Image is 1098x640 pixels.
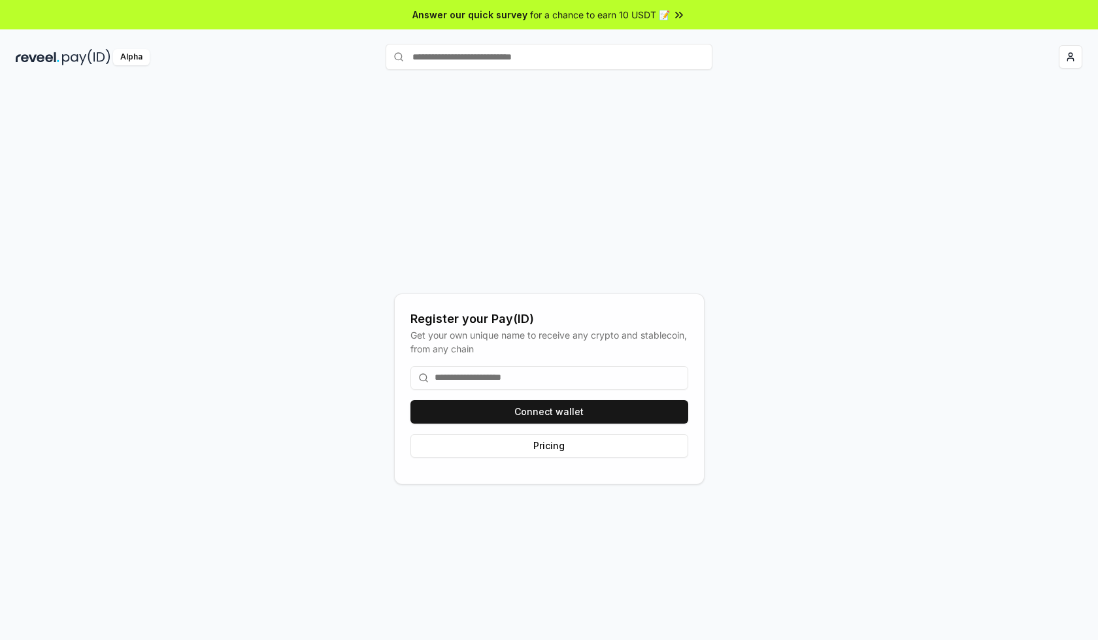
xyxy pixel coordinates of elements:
[410,328,688,356] div: Get your own unique name to receive any crypto and stablecoin, from any chain
[410,310,688,328] div: Register your Pay(ID)
[113,49,150,65] div: Alpha
[412,8,527,22] span: Answer our quick survey
[530,8,670,22] span: for a chance to earn 10 USDT 📝
[62,49,110,65] img: pay_id
[410,434,688,458] button: Pricing
[410,400,688,424] button: Connect wallet
[16,49,59,65] img: reveel_dark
